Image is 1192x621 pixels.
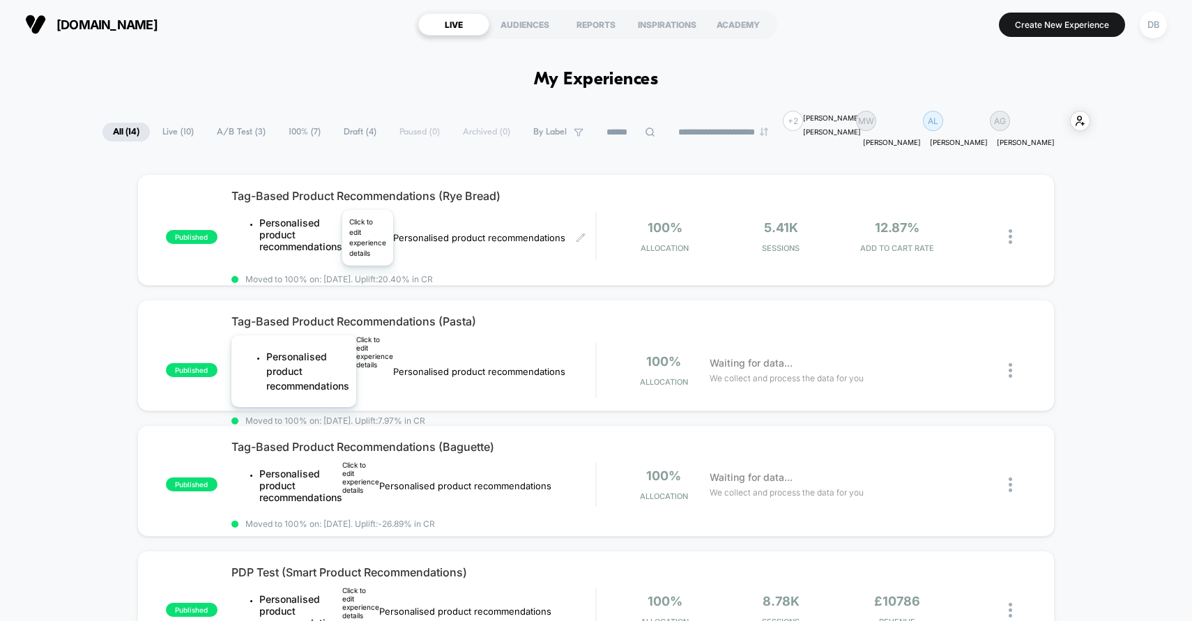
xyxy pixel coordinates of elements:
[379,480,551,491] span: Personalised product recommendations
[999,13,1125,37] button: Create New Experience
[245,519,435,529] span: Moved to 100% on: [DATE] . Uplift: -26.89% in CR
[874,594,920,608] span: £10786
[342,210,393,266] div: Click to edit experience details
[1009,477,1012,492] img: close
[231,440,596,454] span: Tag-Based Product Recommendations (Baguette)
[640,377,688,387] span: Allocation
[760,128,768,136] img: end
[646,468,681,483] span: 100%
[641,243,689,253] span: Allocation
[21,13,162,36] button: [DOMAIN_NAME]
[245,274,433,284] span: Moved to 100% on: [DATE] . Uplift: 20.40% in CR
[379,606,551,617] span: Personalised product recommendations
[997,138,1055,146] p: [PERSON_NAME]
[342,461,379,510] div: Click to edit experience details
[166,230,217,244] span: published
[763,594,800,608] span: 8.78k
[703,13,774,36] div: ACADEMY
[842,243,951,253] span: ADD TO CART RATE
[710,371,864,385] span: We collect and process the data for you
[56,17,158,32] span: [DOMAIN_NAME]
[803,111,861,139] div: [PERSON_NAME] [PERSON_NAME]
[393,232,565,243] span: Personalised product recommendations
[1009,229,1012,244] img: close
[206,123,276,141] span: A/B Test ( 3 )
[726,243,835,253] span: Sessions
[166,363,217,377] span: published
[418,13,489,36] div: LIVE
[231,565,596,579] span: PDP Test (Smart Product Recommendations)
[152,123,204,141] span: Live ( 10 )
[710,486,864,499] span: We collect and process the data for you
[259,217,342,252] span: Personalised product recommendations
[166,477,217,491] span: published
[333,123,387,141] span: Draft ( 4 )
[25,14,46,35] img: Visually logo
[231,314,596,328] span: Tag-Based Product Recommendations (Pasta)
[930,138,988,146] p: [PERSON_NAME]
[928,116,938,126] p: AL
[393,366,565,377] span: Personalised product recommendations
[648,220,682,235] span: 100%
[245,415,425,426] span: Moved to 100% on: [DATE] . Uplift: 7.97% in CR
[764,220,798,235] span: 5.41k
[266,351,349,392] span: Personalised product recommendations
[646,354,681,369] span: 100%
[1009,363,1012,378] img: close
[1136,10,1171,39] button: DB
[863,138,921,146] p: [PERSON_NAME]
[858,116,874,126] p: MW
[356,335,393,407] div: Click to edit experience details
[648,594,682,608] span: 100%
[534,70,659,90] h1: My Experiences
[533,127,567,137] span: By Label
[710,355,793,371] span: Waiting for data...
[166,603,217,617] span: published
[632,13,703,36] div: INSPIRATIONS
[1009,603,1012,618] img: close
[489,13,560,36] div: AUDIENCES
[783,111,803,131] div: + 2
[640,491,688,501] span: Allocation
[278,123,331,141] span: 100% ( 7 )
[560,13,632,36] div: REPORTS
[259,468,342,503] span: Personalised product recommendations
[231,189,596,203] span: Tag-Based Product Recommendations (Rye Bread)
[994,116,1006,126] p: AG
[710,470,793,485] span: Waiting for data...
[102,123,150,141] span: All ( 14 )
[875,220,919,235] span: 12.87%
[1140,11,1167,38] div: DB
